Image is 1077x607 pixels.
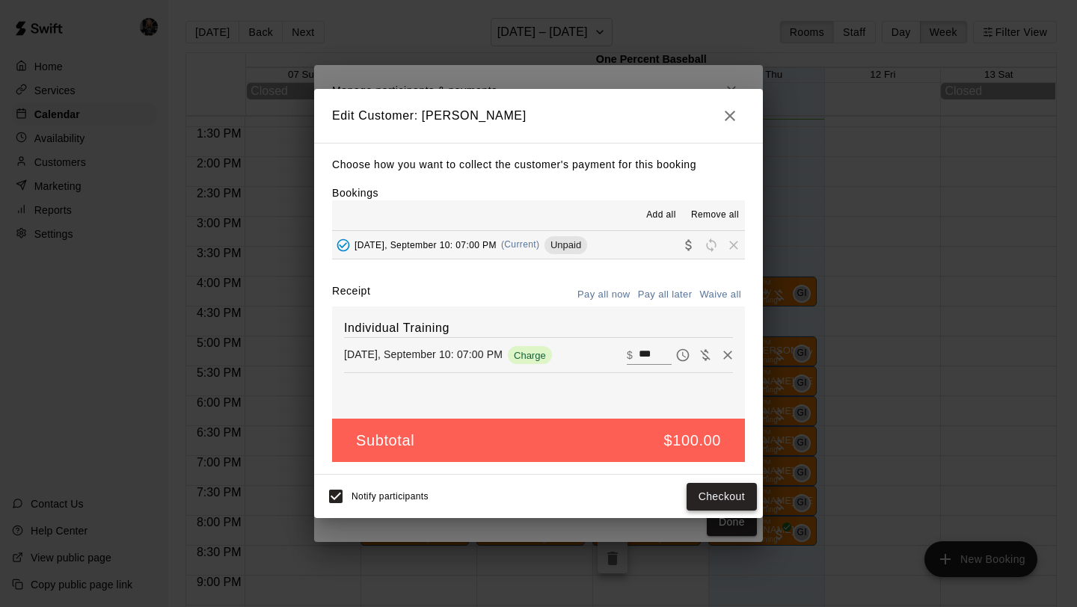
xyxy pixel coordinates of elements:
h6: Individual Training [344,318,733,338]
p: [DATE], September 10: 07:00 PM [344,347,503,362]
button: Remove [717,344,739,366]
h5: $100.00 [664,431,722,451]
span: Remove [722,238,745,250]
span: Unpaid [544,239,587,250]
button: Pay all later [634,283,696,306]
label: Bookings [332,187,378,199]
span: Notify participants [352,492,429,502]
button: Added - Collect Payment[DATE], September 10: 07:00 PM(Current)UnpaidCollect paymentRescheduleRemove [332,231,745,259]
span: Remove all [691,208,739,223]
button: Checkout [687,483,757,511]
button: Added - Collect Payment [332,234,355,256]
button: Pay all now [574,283,634,306]
span: Collect payment [678,238,700,250]
label: Receipt [332,283,370,306]
span: Waive payment [694,348,717,360]
span: [DATE], September 10: 07:00 PM [355,239,497,250]
button: Remove all [685,203,745,227]
span: Add all [646,208,676,223]
span: (Current) [501,239,540,250]
span: Reschedule [700,238,722,250]
span: Pay later [672,348,694,360]
p: $ [627,348,633,363]
h2: Edit Customer: [PERSON_NAME] [314,89,763,143]
span: Charge [508,350,552,361]
p: Choose how you want to collect the customer's payment for this booking [332,155,745,174]
button: Waive all [696,283,745,306]
button: Add all [637,203,685,227]
h5: Subtotal [356,431,414,451]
